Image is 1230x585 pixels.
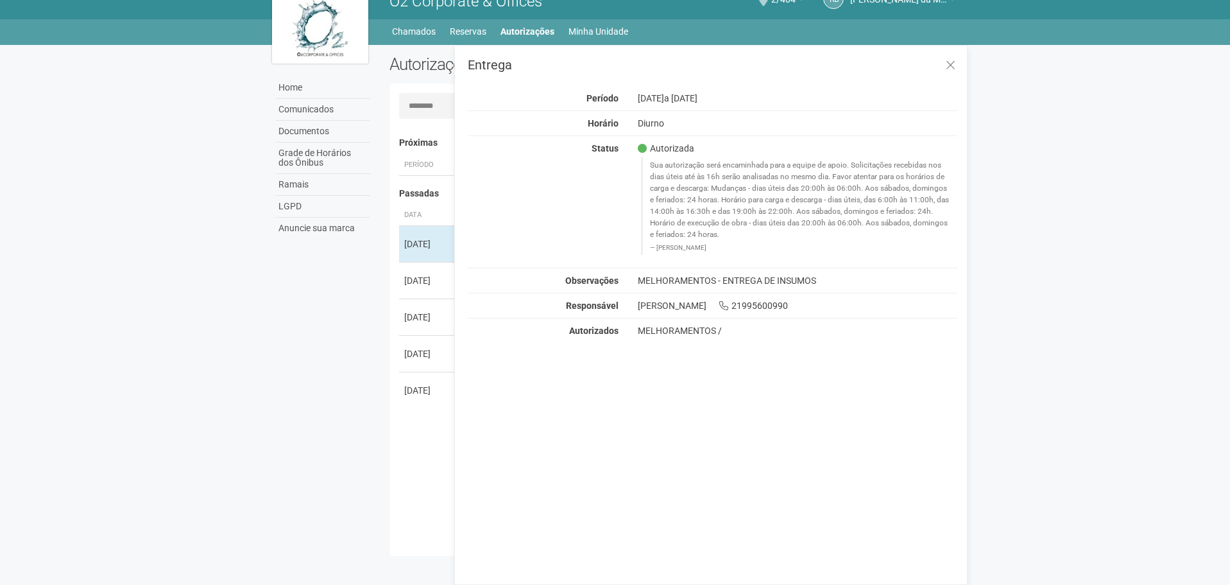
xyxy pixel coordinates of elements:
div: [DATE] [404,238,452,250]
a: Comunicados [275,99,370,121]
strong: Observações [565,275,619,286]
a: Reservas [450,22,486,40]
a: Chamados [392,22,436,40]
footer: [PERSON_NAME] [650,243,951,252]
a: Minha Unidade [568,22,628,40]
blockquote: Sua autorização será encaminhada para a equipe de apoio. Solicitações recebidas nos dias úteis at... [641,157,958,254]
div: [PERSON_NAME] 21995600990 [628,300,968,311]
div: MELHORAMENTOS - ENTREGA DE INSUMOS [628,275,968,286]
strong: Autorizados [569,326,619,336]
h4: Próximas [399,138,949,148]
strong: Período [586,93,619,103]
h2: Autorizações [389,55,664,74]
div: [DATE] [404,311,452,324]
div: [DATE] [404,347,452,360]
a: Home [275,77,370,99]
span: Autorizada [638,143,694,154]
div: MELHORAMENTOS / [638,325,958,336]
strong: Responsável [566,301,619,311]
a: Documentos [275,121,370,143]
strong: Horário [588,118,619,128]
div: [DATE] [404,274,452,287]
th: Período [399,155,457,176]
a: Ramais [275,174,370,196]
a: Grade de Horários dos Ônibus [275,143,370,174]
h4: Passadas [399,189,949,198]
strong: Status [592,143,619,153]
div: [DATE] [628,92,968,104]
span: a [DATE] [664,93,697,103]
div: Diurno [628,118,968,129]
div: [DATE] [404,384,452,397]
h3: Entrega [468,58,957,71]
a: LGPD [275,196,370,218]
a: Autorizações [500,22,554,40]
th: Data [399,205,457,226]
a: Anuncie sua marca [275,218,370,239]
